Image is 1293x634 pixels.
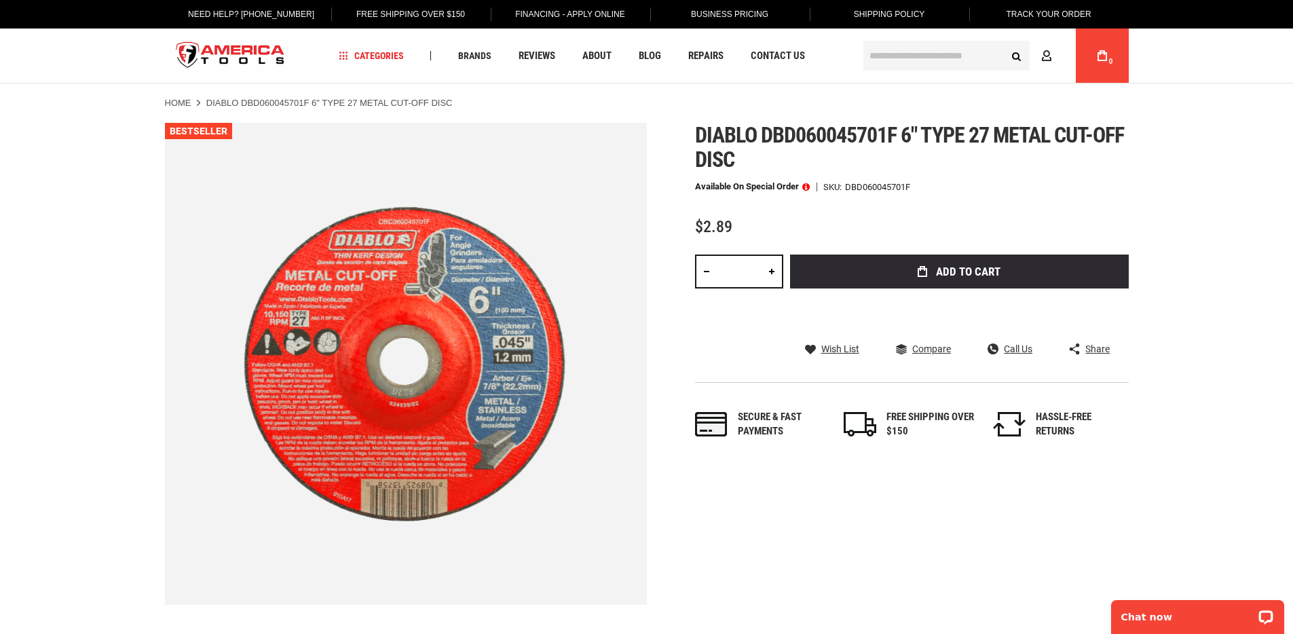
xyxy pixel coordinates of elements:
[745,47,811,65] a: Contact Us
[787,293,1131,332] iframe: Secure express checkout frame
[988,343,1032,355] a: Call Us
[333,47,410,65] a: Categories
[1085,344,1110,354] span: Share
[1004,43,1030,69] button: Search
[165,97,191,109] a: Home
[639,51,661,61] span: Blog
[512,47,561,65] a: Reviews
[854,10,925,19] span: Shipping Policy
[165,31,297,81] img: America Tools
[452,47,498,65] a: Brands
[790,255,1129,288] button: Add to Cart
[821,344,859,354] span: Wish List
[1089,29,1115,83] a: 0
[912,344,951,354] span: Compare
[845,183,910,191] div: DBD060045701F
[1102,591,1293,634] iframe: LiveChat chat widget
[844,412,876,436] img: shipping
[582,51,612,61] span: About
[682,47,730,65] a: Repairs
[458,51,491,60] span: Brands
[805,343,859,355] a: Wish List
[1109,58,1113,65] span: 0
[688,51,724,61] span: Repairs
[738,410,826,439] div: Secure & fast payments
[695,217,732,236] span: $2.89
[751,51,805,61] span: Contact Us
[695,122,1125,172] span: Diablo dbd060045701f 6" type 27 metal cut-off disc
[936,266,1000,278] span: Add to Cart
[1004,344,1032,354] span: Call Us
[206,98,453,108] strong: DIABLO DBD060045701F 6" TYPE 27 METAL CUT-OFF DISC
[1036,410,1124,439] div: HASSLE-FREE RETURNS
[576,47,618,65] a: About
[886,410,975,439] div: FREE SHIPPING OVER $150
[339,51,404,60] span: Categories
[165,31,297,81] a: store logo
[823,183,845,191] strong: SKU
[633,47,667,65] a: Blog
[165,123,647,605] img: DIABLO DBD060045701F 6" TYPE 27 METAL CUT-OFF DISC
[896,343,951,355] a: Compare
[695,182,810,191] p: Available on Special Order
[695,412,728,436] img: payments
[993,412,1026,436] img: returns
[519,51,555,61] span: Reviews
